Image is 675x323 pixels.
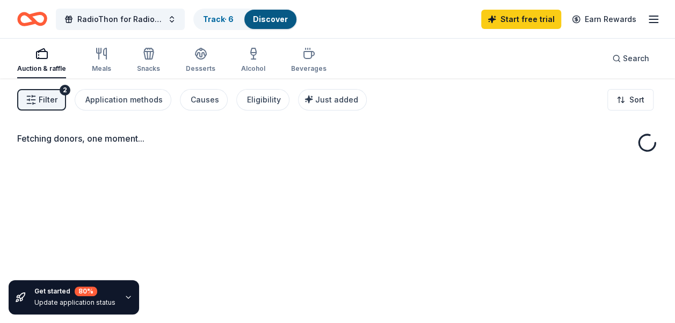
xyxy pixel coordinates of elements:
[17,43,66,78] button: Auction & raffle
[236,89,289,111] button: Eligibility
[137,64,160,73] div: Snacks
[17,64,66,73] div: Auction & raffle
[34,298,115,307] div: Update application status
[291,43,326,78] button: Beverages
[60,85,70,96] div: 2
[253,14,288,24] a: Discover
[565,10,643,29] a: Earn Rewards
[180,89,228,111] button: Causes
[607,89,654,111] button: Sort
[137,43,160,78] button: Snacks
[17,132,658,145] div: Fetching donors, one moment...
[241,64,265,73] div: Alcohol
[75,89,171,111] button: Application methods
[75,287,97,296] div: 80 %
[481,10,561,29] a: Start free trial
[191,93,219,106] div: Causes
[85,93,163,106] div: Application methods
[56,9,185,30] button: RadioThon for Radio Boise
[241,43,265,78] button: Alcohol
[39,93,57,106] span: Filter
[193,9,297,30] button: Track· 6Discover
[247,93,281,106] div: Eligibility
[92,43,111,78] button: Meals
[186,43,215,78] button: Desserts
[291,64,326,73] div: Beverages
[629,93,644,106] span: Sort
[34,287,115,296] div: Get started
[17,89,66,111] button: Filter2
[77,13,163,26] span: RadioThon for Radio Boise
[17,6,47,32] a: Home
[203,14,234,24] a: Track· 6
[623,52,649,65] span: Search
[298,89,367,111] button: Just added
[604,48,658,69] button: Search
[92,64,111,73] div: Meals
[315,95,358,104] span: Just added
[186,64,215,73] div: Desserts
